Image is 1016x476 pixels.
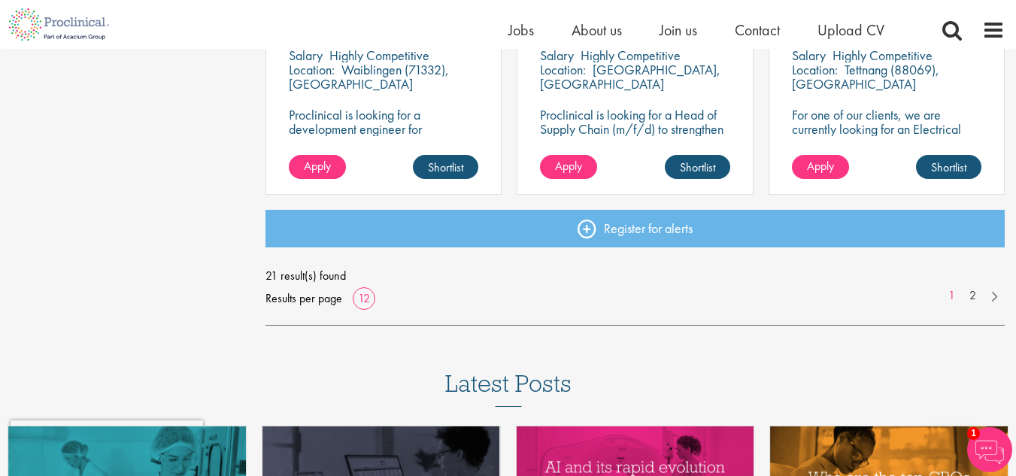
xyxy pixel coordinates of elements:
a: Shortlist [665,155,730,179]
font: Highly Competitive [833,47,933,64]
font: Highly Competitive [329,47,429,64]
a: Upload CV [817,20,884,40]
font: Shortlist [680,159,715,175]
img: Chatbot [967,427,1012,472]
a: Jobs [508,20,534,40]
a: Apply [792,155,849,179]
font: 1 [971,428,976,438]
a: Contact [735,20,780,40]
iframe: reCAPTCHA [11,420,203,465]
font: Highly Competitive [581,47,681,64]
a: Register for alerts [265,210,1005,247]
a: Apply [289,155,346,179]
a: 1 [941,287,963,305]
a: 2 [962,287,984,305]
font: Location: [289,61,335,78]
font: Apply [304,158,331,174]
span: Results per page [265,287,342,310]
font: Salary [792,47,826,64]
a: Join us [660,20,697,40]
a: Shortlist [916,155,981,179]
a: Shortlist [413,155,478,179]
h3: Latest Posts [445,371,572,407]
font: Waiblingen (71332), [GEOGRAPHIC_DATA] [289,61,449,92]
font: Location: [540,61,586,78]
font: [GEOGRAPHIC_DATA], [GEOGRAPHIC_DATA] [540,61,720,92]
font: Location: [792,61,838,78]
span: 21 result(s) found [265,265,1005,287]
font: Apply [555,158,582,174]
a: Apply [540,155,597,179]
font: Tettnang (88069), [GEOGRAPHIC_DATA] [792,61,939,92]
font: Apply [807,158,834,174]
font: Salary [540,47,574,64]
font: Shortlist [428,159,463,175]
a: About us [572,20,622,40]
font: Shortlist [931,159,966,175]
a: 12 [353,290,375,306]
font: Salary [289,47,323,64]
